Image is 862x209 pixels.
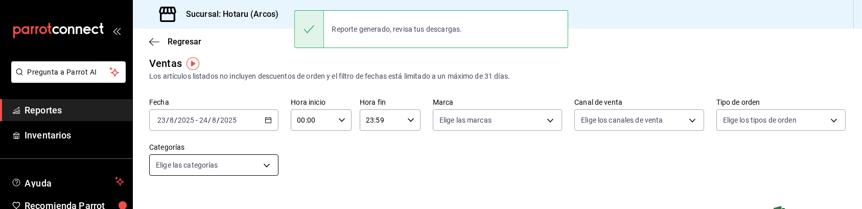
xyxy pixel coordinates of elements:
button: Regresar [149,37,201,47]
input: -- [157,116,166,124]
input: -- [199,116,208,124]
label: Hora inicio [291,99,352,106]
span: Elige las categorías [156,160,218,170]
span: Elige los canales de venta [581,115,663,125]
span: Ayuda [25,175,111,188]
div: Los artículos listados no incluyen descuentos de orden y el filtro de fechas está limitado a un m... [149,71,846,82]
span: - [196,116,198,124]
div: Ventas [149,56,182,71]
label: Fecha [149,99,278,106]
label: Hora fin [360,99,421,106]
span: Regresar [168,37,201,47]
span: / [166,116,169,124]
label: Tipo de orden [716,99,846,106]
button: Pregunta a Parrot AI [11,61,126,83]
label: Marca [433,99,562,106]
h3: Sucursal: Hotaru (Arcos) [178,8,278,20]
input: -- [212,116,217,124]
span: / [217,116,220,124]
span: Elige las marcas [439,115,492,125]
input: ---- [177,116,195,124]
a: Pregunta a Parrot AI [7,74,126,85]
label: Canal de venta [574,99,704,106]
input: -- [169,116,174,124]
span: / [174,116,177,124]
span: Reportes [25,103,124,117]
img: Tooltip marker [187,57,199,70]
span: / [208,116,211,124]
div: Reporte generado, revisa tus descargas. [324,18,471,40]
button: open_drawer_menu [112,27,121,35]
span: Elige los tipos de orden [723,115,797,125]
label: Categorías [149,144,278,151]
span: Pregunta a Parrot AI [28,67,110,78]
span: Inventarios [25,128,124,142]
input: ---- [220,116,237,124]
